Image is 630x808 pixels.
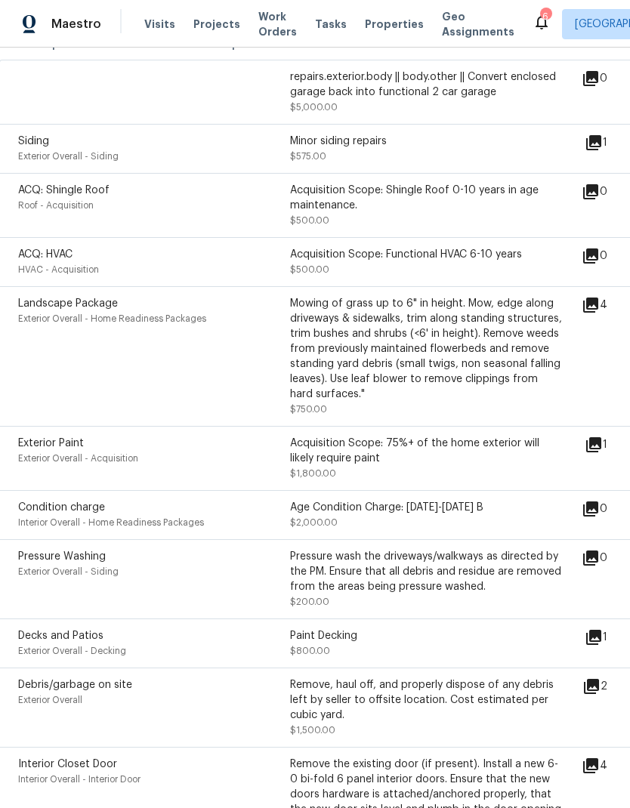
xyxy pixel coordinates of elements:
span: Exterior Overall - Decking [18,646,126,655]
span: Maestro [51,17,101,32]
span: Interior Overall - Interior Door [18,775,141,784]
div: repairs.exterior.body || body.other || Convert enclosed garage back into functional 2 car garage [290,69,562,100]
span: Properties [365,17,424,32]
div: Mowing of grass up to 6" in height. Mow, edge along driveways & sidewalks, trim along standing st... [290,296,562,402]
div: Age Condition Charge: [DATE]-[DATE] B [290,500,562,515]
span: Exterior Overall - Home Readiness Packages [18,314,206,323]
div: Pressure wash the driveways/walkways as directed by the PM. Ensure that all debris and residue ar... [290,549,562,594]
span: $800.00 [290,646,330,655]
span: $500.00 [290,265,329,274]
span: Exterior Overall - Siding [18,567,119,576]
span: Visits [144,17,175,32]
span: Exterior Overall [18,695,82,705]
span: Pressure Washing [18,551,106,562]
div: Acquisition Scope: 75%+ of the home exterior will likely require paint [290,436,562,466]
span: Exterior Overall - Siding [18,152,119,161]
span: Interior Overall - Home Readiness Packages [18,518,204,527]
span: Siding [18,136,49,146]
span: $1,500.00 [290,726,335,735]
span: HVAC - Acquisition [18,265,99,274]
span: $1,800.00 [290,469,336,478]
span: $200.00 [290,597,329,606]
span: Decks and Patios [18,631,103,641]
span: Condition charge [18,502,105,513]
span: Tasks [315,19,347,29]
span: $2,000.00 [290,518,338,527]
span: Work Orders [258,9,297,39]
span: $750.00 [290,405,327,414]
span: Interior Closet Door [18,759,117,769]
span: Landscape Package [18,298,118,309]
span: Debris/garbage on site [18,680,132,690]
span: Roof - Acquisition [18,201,94,210]
span: Exterior Overall - Acquisition [18,454,138,463]
div: Paint Decking [290,628,562,643]
span: $5,000.00 [290,103,338,112]
span: ACQ: Shingle Roof [18,185,110,196]
span: ACQ: HVAC [18,249,73,260]
span: Geo Assignments [442,9,514,39]
div: Acquisition Scope: Shingle Roof 0-10 years in age maintenance. [290,183,562,213]
div: 6 [540,9,551,24]
div: Acquisition Scope: Functional HVAC 6-10 years [290,247,562,262]
span: $500.00 [290,216,329,225]
span: Exterior Paint [18,438,84,449]
div: Minor siding repairs [290,134,562,149]
span: $575.00 [290,152,326,161]
div: Remove, haul off, and properly dispose of any debris left by seller to offsite location. Cost est... [290,677,562,723]
span: Projects [193,17,240,32]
